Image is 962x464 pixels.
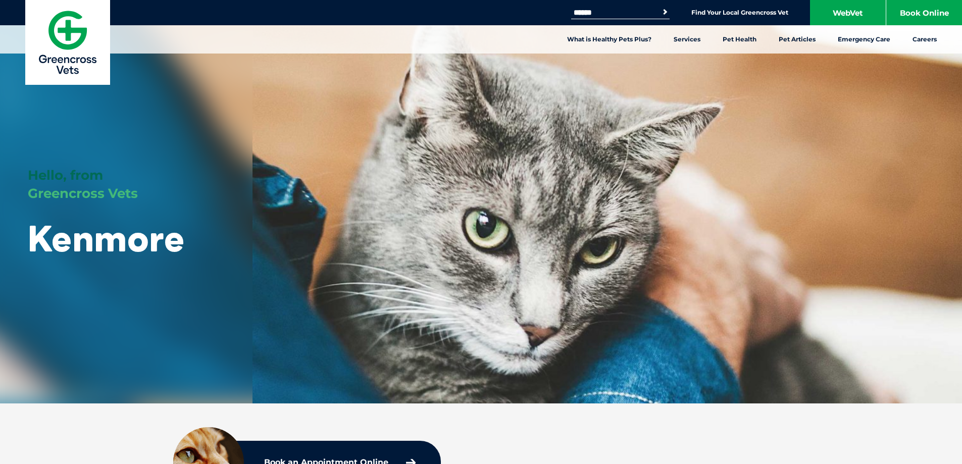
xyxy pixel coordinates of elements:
[827,25,901,54] a: Emergency Care
[28,167,103,183] span: Hello, from
[691,9,788,17] a: Find Your Local Greencross Vet
[28,185,138,201] span: Greencross Vets
[28,218,185,258] h1: Kenmore
[556,25,663,54] a: What is Healthy Pets Plus?
[660,7,670,17] button: Search
[768,25,827,54] a: Pet Articles
[901,25,948,54] a: Careers
[663,25,712,54] a: Services
[712,25,768,54] a: Pet Health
